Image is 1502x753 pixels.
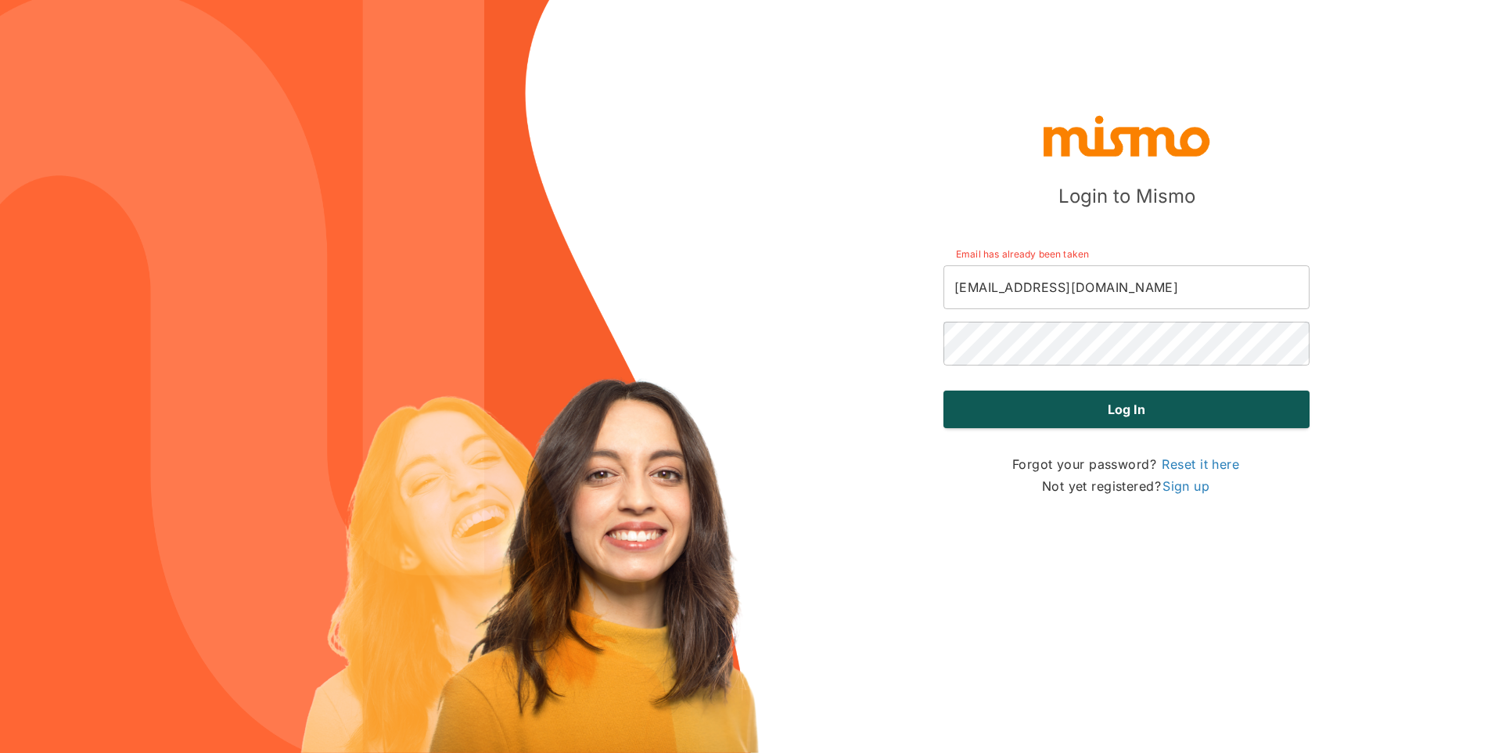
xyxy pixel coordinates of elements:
[1160,455,1241,474] a: Reset it here
[1012,453,1241,475] p: Forgot your password?
[943,391,1310,428] button: Log in
[943,265,1310,309] input: Email
[1058,184,1195,209] h5: Login to Mismo
[1040,112,1213,159] img: logo
[1042,475,1211,497] p: Not yet registered?
[1161,477,1211,495] a: Sign up
[943,234,1310,262] span: Email has already been taken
